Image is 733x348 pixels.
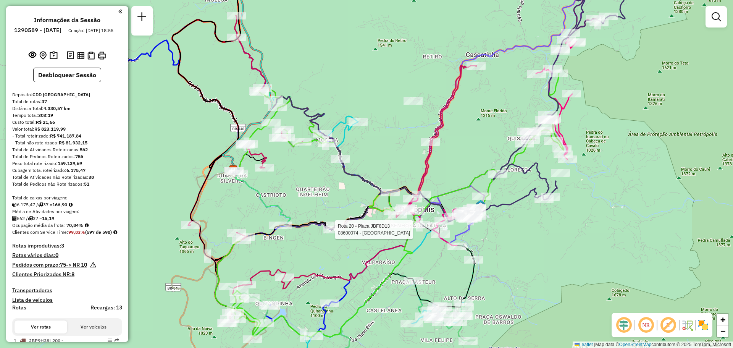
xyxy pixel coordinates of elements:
[38,202,43,207] i: Total de rotas
[42,215,54,221] strong: 15,19
[28,216,33,221] i: Total de rotas
[12,133,122,139] div: - Total roteirizado:
[29,338,49,343] span: JBP9H38
[12,208,122,215] div: Média de Atividades por viagem:
[217,319,236,327] div: Atividade não roteirizada - MARCELINO DOS SANTOS
[58,160,82,166] strong: 159.139,69
[709,9,724,24] a: Exibir filtros
[12,271,122,278] h4: Clientes Priorizados NR:
[573,342,733,348] div: Map data © contributors,© 2025 TomTom, Microsoft
[681,319,693,331] img: Fluxo de ruas
[12,243,122,249] h4: Rotas improdutivas:
[68,229,85,235] strong: 99,83%
[84,181,89,187] strong: 51
[38,50,48,62] button: Centralizar mapa no depósito ou ponto de apoio
[12,160,122,167] div: Peso total roteirizado:
[12,287,122,294] h4: Transportadoras
[80,147,88,152] strong: 562
[113,230,117,235] em: Rotas cross docking consideradas
[134,9,150,26] a: Nova sessão e pesquisa
[12,105,122,112] div: Distância Total:
[34,126,66,132] strong: R$ 823.119,99
[66,222,83,228] strong: 70,84%
[12,201,122,208] div: 6.175,47 / 37 =
[66,261,87,268] strong: -> NR 10
[85,229,112,235] strong: (597 de 598)
[230,165,240,175] img: 01 - UDC Flex Petropolis
[12,153,122,160] div: Total de Pedidos Roteirizados:
[12,262,87,268] h4: Pedidos com prazo:
[12,222,65,228] span: Ocupação média da frota:
[12,119,122,126] div: Custo total:
[12,181,122,188] div: Total de Pedidos não Roteirizados:
[12,112,122,119] div: Tempo total:
[476,199,486,209] img: 520 UDC Light Petropolis Centro
[12,91,122,98] div: Depósito:
[225,309,244,316] div: Atividade não roteirizada - DARCY SILVA FIDELIS
[34,16,100,24] h4: Informações da Sessão
[467,204,486,212] div: Atividade não roteirizada - IMPERIO DA SERRA COM
[12,146,122,153] div: Total de Atividades Roteirizadas:
[619,342,652,347] a: OpenStreetMap
[96,50,107,61] button: Imprimir Rotas
[229,288,249,296] div: Atividade não roteirizada - PAULO ROBERTO DE SOU
[241,294,260,302] div: Atividade não roteirizada - ANDREWS BAR
[12,252,122,259] h4: Rotas vários dias:
[42,99,47,104] strong: 37
[61,242,64,249] strong: 3
[65,50,76,62] button: Logs desbloquear sessão
[12,174,122,181] div: Total de Atividades não Roteirizadas:
[27,49,38,62] button: Exibir sessão original
[44,105,71,111] strong: 4.330,57 km
[36,119,55,125] strong: R$ 21,66
[12,202,17,207] i: Cubagem total roteirizado
[12,98,122,105] div: Total de rotas:
[12,139,122,146] div: - Total não roteirizado:
[50,133,81,139] strong: R$ 741.187,84
[594,342,595,347] span: |
[12,216,17,221] i: Total de Atividades
[69,202,73,207] i: Meta Caixas/viagem: 155,90 Diferença: 11,00
[12,297,122,303] h4: Lista de veículos
[90,262,96,271] em: Há pedidos NR próximo a expirar
[15,320,67,333] button: Ver rotas
[90,304,122,311] h4: Recargas: 13
[615,316,633,334] span: Ocultar deslocamento
[115,338,119,343] em: Rota exportada
[71,271,74,278] strong: 8
[12,229,68,235] span: Clientes com Service Time:
[12,194,122,201] div: Total de caixas por viagem:
[118,7,122,16] a: Clique aqui para minimizar o painel
[55,252,58,259] strong: 0
[12,126,122,133] div: Valor total:
[108,338,112,343] em: Opções
[659,316,677,334] span: Exibir rótulo
[86,50,96,61] button: Visualizar Romaneio
[720,326,725,336] span: −
[48,50,59,62] button: Painel de Sugestão
[14,27,61,34] h6: 1290589 - [DATE]
[637,316,655,334] span: Ocultar NR
[462,214,481,221] div: Atividade não roteirizada - IMPERIO DA SERRA COM
[59,140,87,146] strong: R$ 81.932,15
[717,314,728,325] a: Zoom in
[404,97,423,105] div: Atividade não roteirizada - RAFAEL DA S EVARISTO
[12,304,26,311] a: Rotas
[85,223,89,228] em: Média calculada utilizando a maior ocupação (%Peso ou %Cubagem) de cada rota da sessão. Rotas cro...
[76,50,86,60] button: Visualizar relatório de Roteirização
[38,112,53,118] strong: 303:19
[717,325,728,337] a: Zoom out
[697,319,709,331] img: Exibir/Ocultar setores
[60,261,66,268] strong: 75
[52,202,67,207] strong: 166,90
[67,320,120,333] button: Ver veículos
[228,165,238,175] img: CDD Petropolis
[12,215,122,222] div: 562 / 37 =
[32,92,90,97] strong: CDD [GEOGRAPHIC_DATA]
[228,164,238,174] img: FAD CDD Petropolis
[720,315,725,324] span: +
[33,68,101,82] button: Desbloquear Sessão
[575,342,593,347] a: Leaflet
[66,167,86,173] strong: 6.175,47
